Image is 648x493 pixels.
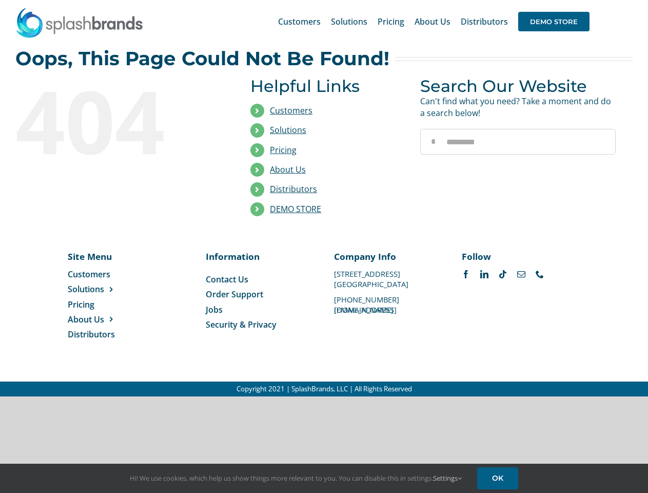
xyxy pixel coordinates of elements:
[15,48,389,69] h2: Oops, This Page Could Not Be Found!
[420,129,616,155] input: Search...
[462,270,470,278] a: facebook
[206,304,314,315] a: Jobs
[270,203,321,215] a: DEMO STORE
[68,314,104,325] span: About Us
[420,129,446,155] input: Search
[270,144,297,156] a: Pricing
[15,77,211,164] div: 404
[68,329,115,340] span: Distributors
[334,250,442,262] p: Company Info
[206,319,277,330] span: Security & Privacy
[461,5,508,38] a: Distributors
[270,124,306,136] a: Solutions
[270,164,306,175] a: About Us
[206,274,314,331] nav: Menu
[433,473,462,483] a: Settings
[15,7,144,38] img: SplashBrands.com Logo
[499,270,507,278] a: tiktok
[518,12,590,31] span: DEMO STORE
[206,304,223,315] span: Jobs
[206,319,314,330] a: Security & Privacy
[68,299,137,310] a: Pricing
[206,289,314,300] a: Order Support
[206,250,314,262] p: Information
[68,283,104,295] span: Solutions
[206,274,248,285] span: Contact Us
[270,183,317,195] a: Distributors
[480,270,488,278] a: linkedin
[206,274,314,285] a: Contact Us
[462,250,570,262] p: Follow
[68,329,137,340] a: Distributors
[68,299,94,310] span: Pricing
[415,17,450,26] span: About Us
[68,269,137,280] a: Customers
[206,289,263,300] span: Order Support
[420,96,616,119] p: Can't find what you need? Take a moment and do a search below!
[420,77,616,96] h3: Search Our Website
[518,5,590,38] a: DEMO STORE
[517,270,525,278] a: mail
[68,250,137,262] p: Site Menu
[536,270,544,278] a: phone
[270,105,312,116] a: Customers
[477,467,518,489] a: OK
[278,17,321,26] span: Customers
[278,5,321,38] a: Customers
[378,5,404,38] a: Pricing
[68,269,110,280] span: Customers
[68,283,137,295] a: Solutions
[68,269,137,340] nav: Menu
[331,17,367,26] span: Solutions
[278,5,590,38] nav: Main Menu
[130,473,462,483] span: Hi! We use cookies, which help us show things more relevant to you. You can disable this in setti...
[68,314,137,325] a: About Us
[250,77,405,96] h3: Helpful Links
[378,17,404,26] span: Pricing
[461,17,508,26] span: Distributors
